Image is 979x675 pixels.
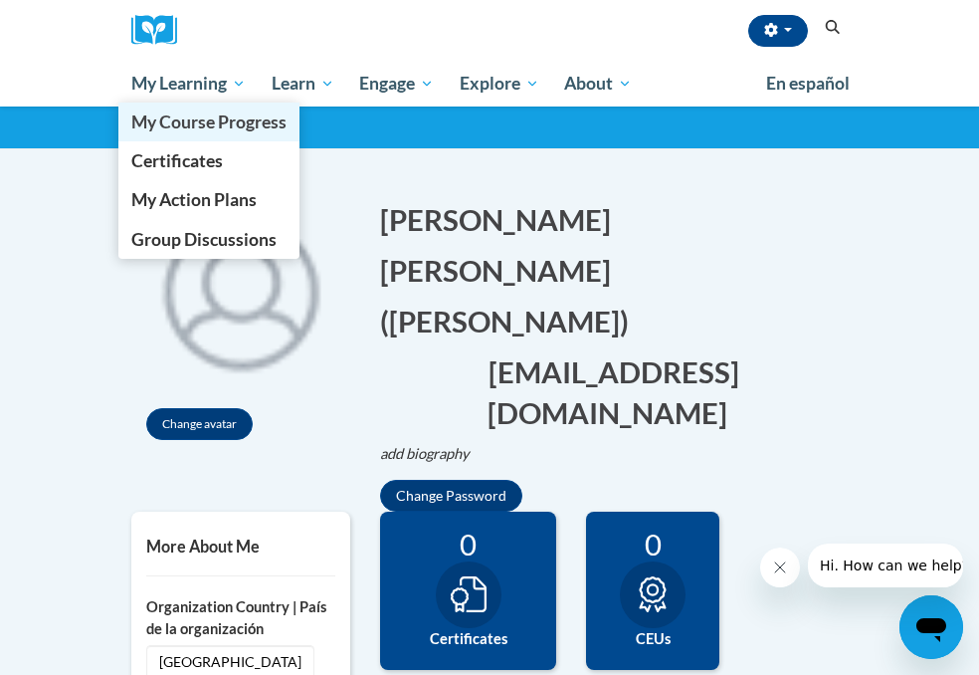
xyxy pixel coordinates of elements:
[131,189,257,210] span: My Action Plans
[146,596,335,640] label: Organization Country | País de la organización
[447,61,552,107] a: Explore
[380,480,522,512] button: Change Password
[131,72,246,96] span: My Learning
[118,103,299,141] a: My Course Progress
[118,141,299,180] a: Certificates
[766,73,850,94] span: En español
[272,72,334,96] span: Learn
[380,445,470,462] i: add biography
[346,61,447,107] a: Engage
[146,408,253,440] button: Change avatar
[753,63,863,105] a: En español
[552,61,646,107] a: About
[359,72,434,96] span: Engage
[818,16,848,40] button: Search
[146,537,335,556] h5: More About Me
[118,220,299,259] a: Group Discussions
[131,179,350,398] div: Click to change the profile picture
[808,544,963,587] iframe: Message from company
[380,443,486,465] button: Edit biography
[564,72,632,96] span: About
[380,301,642,341] button: Edit screen name
[748,15,808,47] button: Account Settings
[395,628,541,650] label: Certificates
[760,548,800,587] iframe: Close message
[131,179,350,398] img: profile avatar
[601,628,704,650] label: CEUs
[131,15,191,46] img: Logo brand
[601,527,704,562] div: 0
[131,15,191,46] a: Cox Campus
[116,61,863,107] div: Main menu
[118,61,259,107] a: My Learning
[380,351,848,433] button: Edit email address
[12,14,161,30] span: Hi. How can we help?
[259,61,347,107] a: Learn
[118,180,299,219] a: My Action Plans
[380,250,624,291] button: Edit last name
[395,527,541,562] div: 0
[460,72,539,96] span: Explore
[131,150,223,171] span: Certificates
[131,229,277,250] span: Group Discussions
[380,199,624,240] button: Edit first name
[131,112,287,132] span: My Course Progress
[899,595,963,659] iframe: Button to launch messaging window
